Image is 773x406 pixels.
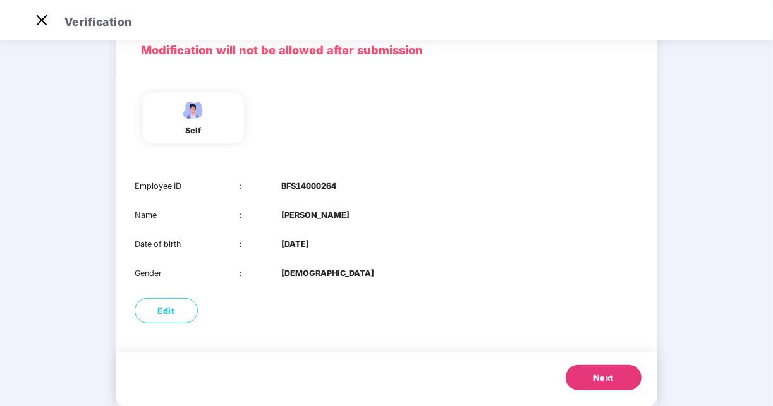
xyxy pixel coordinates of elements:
b: [PERSON_NAME] [281,209,350,222]
div: Gender [135,267,240,280]
p: Modification will not be allowed after submission [141,41,633,59]
div: Date of birth [135,238,240,251]
b: [DEMOGRAPHIC_DATA] [281,267,374,280]
div: Employee ID [135,180,240,193]
div: : [240,238,281,251]
div: : [240,267,281,280]
b: [DATE] [281,238,309,251]
img: svg+xml;base64,PHN2ZyBpZD0iRW1wbG95ZWVfbWFsZSIgeG1sbnM9Imh0dHA6Ly93d3cudzMub3JnLzIwMDAvc3ZnIiB3aW... [178,99,209,121]
button: Edit [135,298,198,323]
div: self [178,124,209,137]
b: BFS14000264 [281,180,336,193]
div: : [240,209,281,222]
button: Next [566,365,642,390]
span: Edit [157,305,174,318]
span: Next [593,372,614,385]
div: : [240,180,281,193]
div: Name [135,209,240,222]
